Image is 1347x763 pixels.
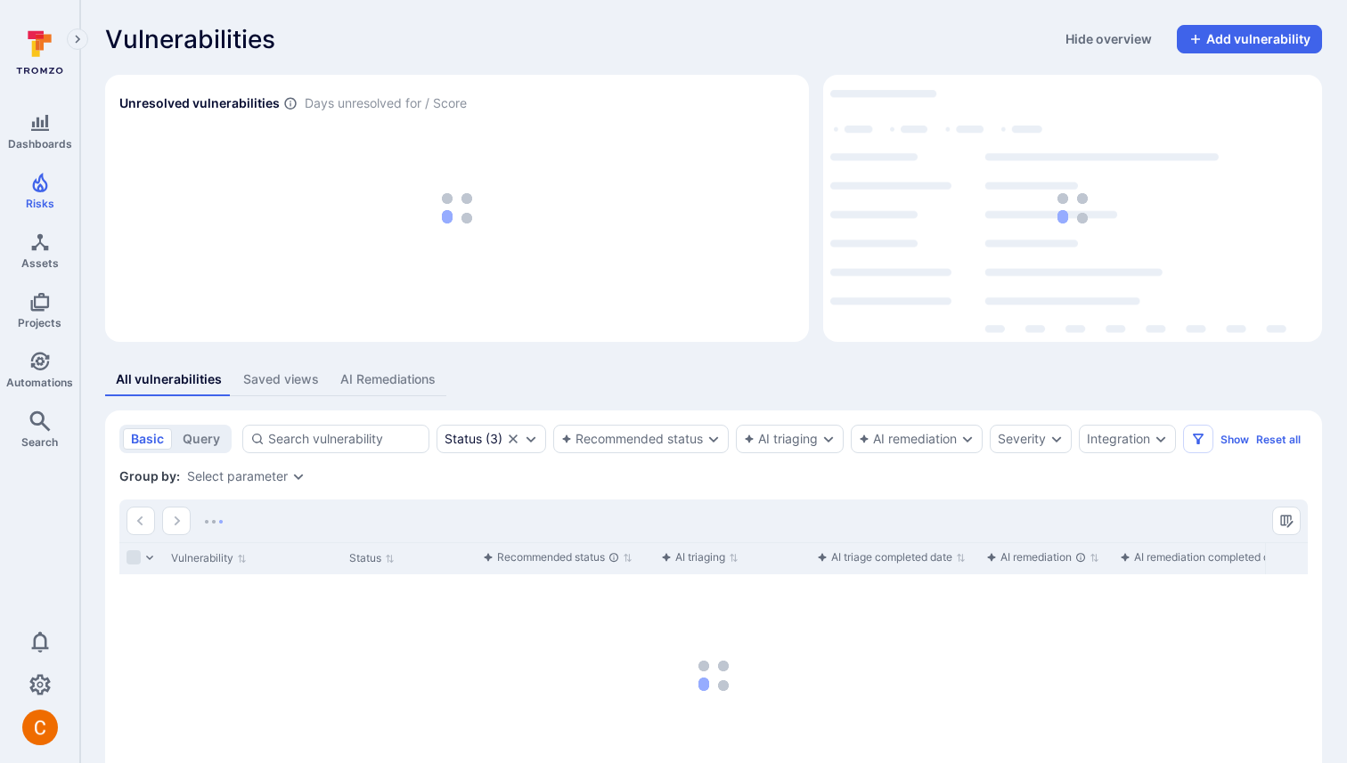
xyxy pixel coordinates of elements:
[187,469,306,483] div: grouping parameters
[483,548,619,566] div: Recommended status
[661,548,725,566] div: AI triaging
[340,370,436,388] div: AI Remediations
[6,376,73,389] span: Automations
[506,432,520,446] button: Clear selection
[349,551,395,565] button: Sort by Status
[127,507,155,535] button: Go to the previous page
[1057,193,1088,223] img: Loading...
[998,432,1046,446] button: Severity
[22,710,58,745] div: Camilo Rivera
[1177,25,1322,53] button: Add vulnerability
[268,430,421,448] input: Search vulnerability
[283,94,298,113] span: Number of vulnerabilities in status ‘Open’ ‘Triaged’ and ‘In process’ divided by score and scanne...
[986,550,1099,564] button: Sort by function header() { return /*#__PURE__*/react__WEBPACK_IMPORTED_MODULE_0__.createElement(...
[1055,25,1163,53] button: Hide overview
[1120,548,1286,566] div: AI remediation completed date
[817,550,966,564] button: Sort by function header() { return /*#__PURE__*/react__WEBPACK_IMPORTED_MODULE_0__.createElement(...
[21,256,59,270] span: Assets
[105,25,275,53] span: Vulnerabilities
[1154,432,1168,446] button: Expand dropdown
[171,551,247,565] button: Sort by Vulnerability
[706,432,721,446] button: Expand dropdown
[105,363,1322,396] div: assets tabs
[830,82,1315,335] div: loading spinner
[1256,433,1301,446] button: Reset all
[175,428,228,450] button: query
[524,432,538,446] button: Expand dropdown
[21,435,58,449] span: Search
[859,432,957,446] button: AI remediation
[26,197,54,210] span: Risks
[1049,432,1064,446] button: Expand dropdown
[22,710,58,745] img: ACg8ocJuq_DPPTkXyD9OlTnVLvDrpObecjcADscmEHLMiTyEnTELew=s96-c
[661,550,739,564] button: Sort by function header() { return /*#__PURE__*/react__WEBPACK_IMPORTED_MODULE_0__.createElement(...
[986,548,1086,566] div: AI remediation
[116,370,222,388] div: All vulnerabilities
[71,32,84,47] i: Expand navigation menu
[823,75,1322,342] div: Top integrations by vulnerabilities
[67,28,88,50] button: Expand navigation menu
[18,316,61,329] span: Projects
[1272,507,1301,535] button: Manage columns
[205,520,223,524] img: Loading...
[119,94,280,112] h2: Unresolved vulnerabilities
[817,548,952,566] div: AI triage completed date
[445,432,482,446] div: Status
[119,467,180,485] span: Group by:
[1120,550,1299,564] button: Sort by function header() { return /*#__PURE__*/react__WEBPACK_IMPORTED_MODULE_0__.createElement(...
[1183,425,1213,453] button: Filters
[162,507,191,535] button: Go to the next page
[123,428,172,450] button: basic
[187,469,288,483] button: Select parameter
[305,94,467,113] span: Days unresolved for / Score
[445,432,502,446] div: ( 3 )
[243,370,319,388] div: Saved views
[483,550,633,564] button: Sort by function header() { return /*#__PURE__*/react__WEBPACK_IMPORTED_MODULE_0__.createElement(...
[1220,433,1249,446] button: Show
[821,432,836,446] button: Expand dropdown
[127,550,141,564] span: Select all rows
[291,469,306,483] button: Expand dropdown
[561,432,703,446] button: Recommended status
[445,432,502,446] button: Status(3)
[8,137,72,150] span: Dashboards
[960,432,975,446] button: Expand dropdown
[744,432,818,446] button: AI triaging
[1087,432,1150,446] button: Integration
